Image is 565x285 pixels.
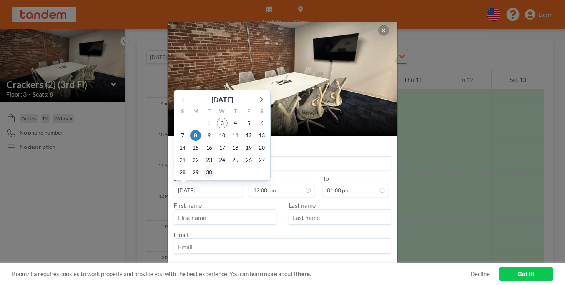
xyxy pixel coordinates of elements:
[243,142,254,153] span: Friday, September 19, 2025
[256,142,267,153] span: Saturday, September 20, 2025
[189,107,202,117] div: M
[216,107,229,117] div: W
[229,107,242,117] div: T
[289,202,316,209] label: Last name
[211,94,233,105] div: [DATE]
[174,157,391,170] input: Guest reservation
[190,130,201,141] span: Monday, September 8, 2025
[12,270,470,278] span: Roomzilla requires cookies to work properly and provide you with the best experience. You can lea...
[177,111,389,122] h2: Crackers (2) (3rd Fl)
[499,267,553,281] a: Got it!
[470,270,490,278] a: Decline
[243,118,254,128] span: Friday, September 5, 2025
[190,155,201,165] span: Monday, September 22, 2025
[204,130,214,141] span: Tuesday, September 9, 2025
[174,231,188,238] label: Email
[203,107,216,117] div: T
[176,107,189,117] div: S
[243,130,254,141] span: Friday, September 12, 2025
[217,118,228,128] span: Wednesday, September 3, 2025
[230,130,241,141] span: Thursday, September 11, 2025
[204,142,214,153] span: Tuesday, September 16, 2025
[255,107,268,117] div: S
[174,211,276,224] input: First name
[190,167,201,178] span: Monday, September 29, 2025
[243,155,254,165] span: Friday, September 26, 2025
[256,130,267,141] span: Saturday, September 13, 2025
[298,270,311,277] a: here.
[204,167,214,178] span: Tuesday, September 30, 2025
[242,107,255,117] div: F
[289,211,391,224] input: Last name
[230,118,241,128] span: Thursday, September 4, 2025
[230,142,241,153] span: Thursday, September 18, 2025
[177,130,188,141] span: Sunday, September 7, 2025
[204,155,214,165] span: Tuesday, September 23, 2025
[317,177,320,194] span: -
[323,175,329,182] label: To
[174,240,391,253] input: Email
[217,155,228,165] span: Wednesday, September 24, 2025
[204,118,214,128] span: Tuesday, September 2, 2025
[177,167,188,178] span: Sunday, September 28, 2025
[177,155,188,165] span: Sunday, September 21, 2025
[217,130,228,141] span: Wednesday, September 10, 2025
[177,142,188,153] span: Sunday, September 14, 2025
[230,155,241,165] span: Thursday, September 25, 2025
[190,118,201,128] span: Monday, September 1, 2025
[256,155,267,165] span: Saturday, September 27, 2025
[174,202,202,209] label: First name
[190,142,201,153] span: Monday, September 15, 2025
[217,142,228,153] span: Wednesday, September 17, 2025
[256,118,267,128] span: Saturday, September 6, 2025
